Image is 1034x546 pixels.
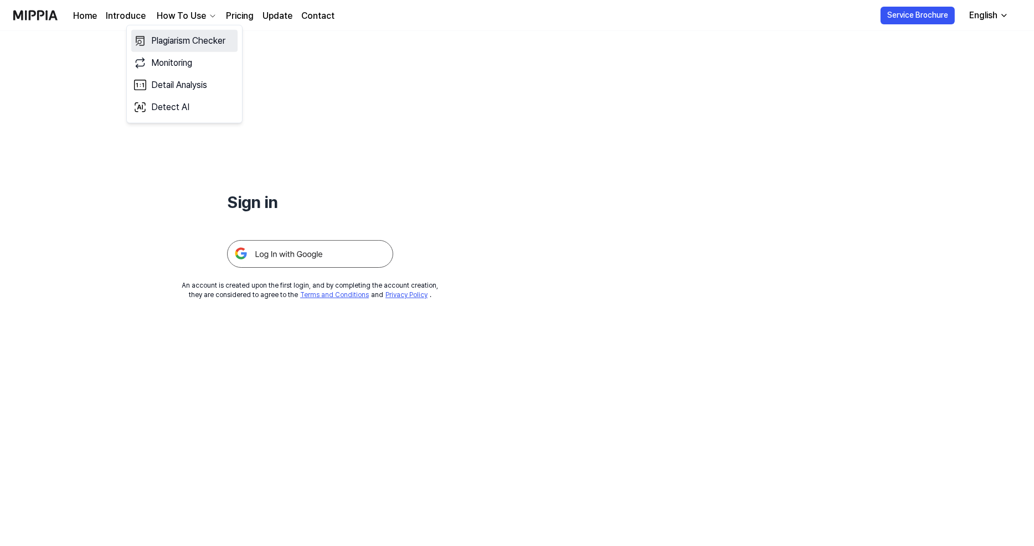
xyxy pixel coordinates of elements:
a: Introduce [106,9,146,23]
a: Terms and Conditions [300,291,369,299]
button: Service Brochure [881,7,955,24]
a: Detect AI [131,96,238,118]
div: An account is created upon the first login, and by completing the account creation, they are cons... [182,281,439,300]
div: English [967,9,1000,22]
div: How To Use [155,9,208,23]
h1: Sign in [227,190,393,214]
a: Plagiarism Checker [131,30,238,52]
a: Contact [301,9,335,23]
button: How To Use [155,9,217,23]
a: Monitoring [131,52,238,74]
a: Pricing [226,9,254,23]
button: English [960,4,1015,27]
img: 구글 로그인 버튼 [227,240,393,268]
a: Update [263,9,292,23]
a: Detail Analysis [131,74,238,96]
a: Home [73,9,97,23]
a: Privacy Policy [385,291,428,299]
